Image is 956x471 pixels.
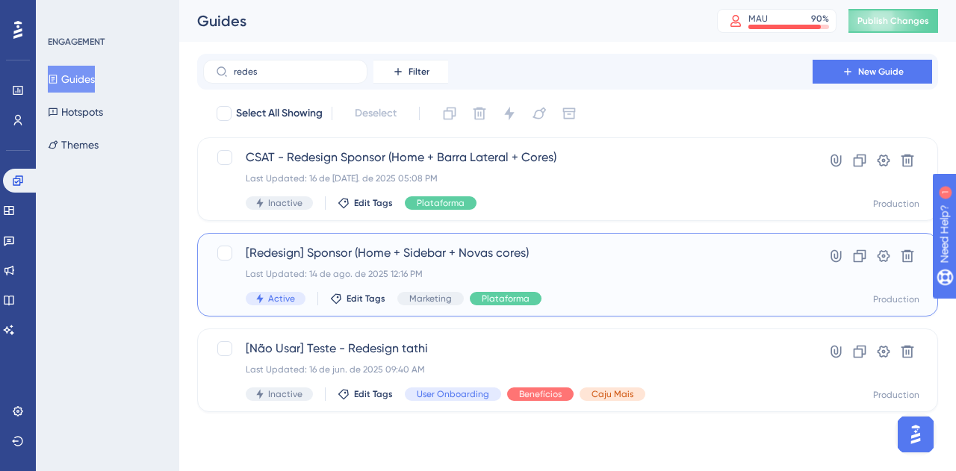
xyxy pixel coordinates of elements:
span: Active [268,293,295,305]
button: Edit Tags [330,293,385,305]
button: Deselect [341,100,410,127]
span: Edit Tags [347,293,385,305]
button: Publish Changes [848,9,938,33]
div: ENGAGEMENT [48,36,105,48]
button: Filter [373,60,448,84]
button: Themes [48,131,99,158]
span: Deselect [355,105,397,122]
span: Plataforma [482,293,530,305]
span: Filter [409,66,429,78]
span: CSAT - Redesign Sponsor (Home + Barra Lateral + Cores) [246,149,770,166]
span: Edit Tags [354,197,393,209]
span: [Não Usar] Teste - Redesign tathi [246,340,770,358]
iframe: UserGuiding AI Assistant Launcher [893,412,938,457]
div: 90 % [811,13,829,25]
span: Need Help? [35,4,93,22]
div: Last Updated: 16 de [DATE]. de 2025 05:08 PM [246,172,770,184]
span: Publish Changes [857,15,929,27]
span: Inactive [268,197,302,209]
span: New Guide [858,66,904,78]
span: Marketing [409,293,452,305]
input: Search [234,66,355,77]
div: Last Updated: 14 de ago. de 2025 12:16 PM [246,268,770,280]
div: Last Updated: 16 de jun. de 2025 09:40 AM [246,364,770,375]
button: Edit Tags [338,388,393,400]
div: Production [873,389,919,401]
button: New Guide [813,60,932,84]
button: Edit Tags [338,197,393,209]
div: Production [873,293,919,305]
span: User Onboarding [417,388,489,400]
div: 1 [104,7,108,19]
div: MAU [748,13,768,25]
span: Caju Mais [592,388,633,400]
button: Guides [48,66,95,93]
span: Edit Tags [354,388,393,400]
span: Benefícios [519,388,562,400]
div: Production [873,198,919,210]
div: Guides [197,10,680,31]
span: Inactive [268,388,302,400]
button: Hotspots [48,99,103,125]
span: [Redesign] Sponsor (Home + Sidebar + Novas cores) [246,244,770,262]
span: Plataforma [417,197,465,209]
span: Select All Showing [236,105,323,122]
